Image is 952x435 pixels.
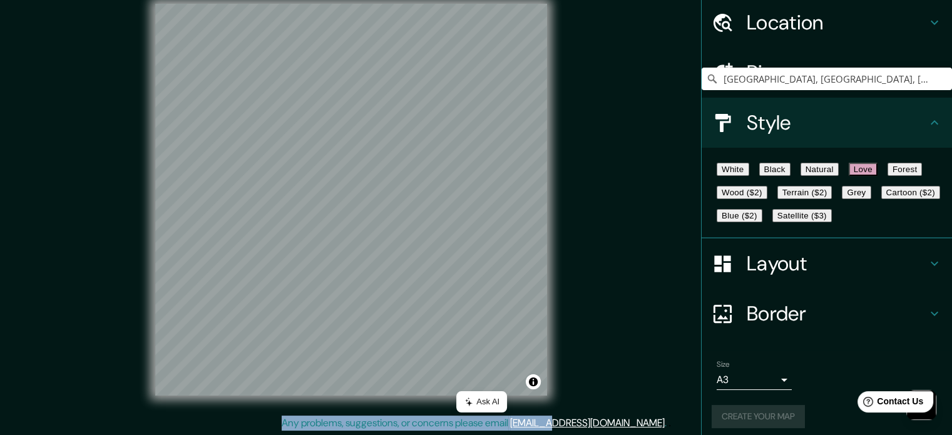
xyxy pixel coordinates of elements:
[888,163,923,176] button: Forest
[772,209,832,222] button: Satellite ($3)
[717,186,767,199] button: Wood ($2)
[702,48,952,98] div: Pins
[717,359,730,370] label: Size
[702,98,952,148] div: Style
[841,386,938,421] iframe: Help widget launcher
[759,163,791,176] button: Black
[717,370,792,390] div: A3
[747,10,927,35] h4: Location
[717,163,749,176] button: White
[881,186,940,199] button: Cartoon ($2)
[702,238,952,289] div: Layout
[747,60,927,85] h4: Pins
[667,416,668,431] div: .
[702,68,952,90] input: Pick your city or area
[526,374,541,389] button: Toggle attribution
[747,301,927,326] h4: Border
[747,251,927,276] h4: Layout
[801,163,839,176] button: Natural
[510,416,665,429] a: [EMAIL_ADDRESS][DOMAIN_NAME]
[282,416,667,431] p: Any problems, suggestions, or concerns please email .
[702,289,952,339] div: Border
[842,186,871,199] button: Grey
[717,209,762,222] button: Blue ($2)
[747,110,927,135] h4: Style
[849,163,878,176] button: Love
[668,416,671,431] div: .
[155,4,547,396] canvas: Map
[777,186,832,199] button: Terrain ($2)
